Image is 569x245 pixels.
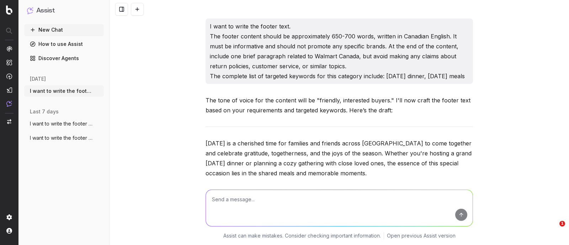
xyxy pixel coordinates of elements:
[7,119,11,124] img: Switch project
[6,214,12,220] img: Setting
[24,85,104,97] button: I want to write the footer text. The foo
[24,38,104,50] a: How to use Assist
[24,132,104,144] button: I want to write the footer text. The foo
[30,120,92,127] span: I want to write the footer text. The foo
[30,108,59,115] span: last 7 days
[223,232,381,239] p: Assist can make mistakes. Consider checking important information.
[6,5,12,15] img: Botify logo
[206,95,473,115] p: The tone of voice for the content will be "friendly, interested buyers." I'll now craft the foote...
[27,7,33,14] img: Assist
[6,73,12,79] img: Activation
[6,59,12,65] img: Intelligence
[210,21,469,81] p: I want to write the footer text. The footer content should be approximately 650-700 words, writte...
[6,228,12,234] img: My account
[30,75,46,82] span: [DATE]
[30,87,92,95] span: I want to write the footer text. The foo
[36,6,55,16] h1: Assist
[6,46,12,52] img: Analytics
[24,24,104,36] button: New Chat
[6,101,12,107] img: Assist
[559,221,565,227] span: 1
[206,138,473,178] p: [DATE] is a cherished time for families and friends across [GEOGRAPHIC_DATA] to come together and...
[24,53,104,64] a: Discover Agents
[387,232,456,239] a: Open previous Assist version
[545,221,562,238] iframe: Intercom live chat
[30,134,92,142] span: I want to write the footer text. The foo
[6,87,12,93] img: Studio
[24,118,104,129] button: I want to write the footer text. The foo
[27,6,101,16] button: Assist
